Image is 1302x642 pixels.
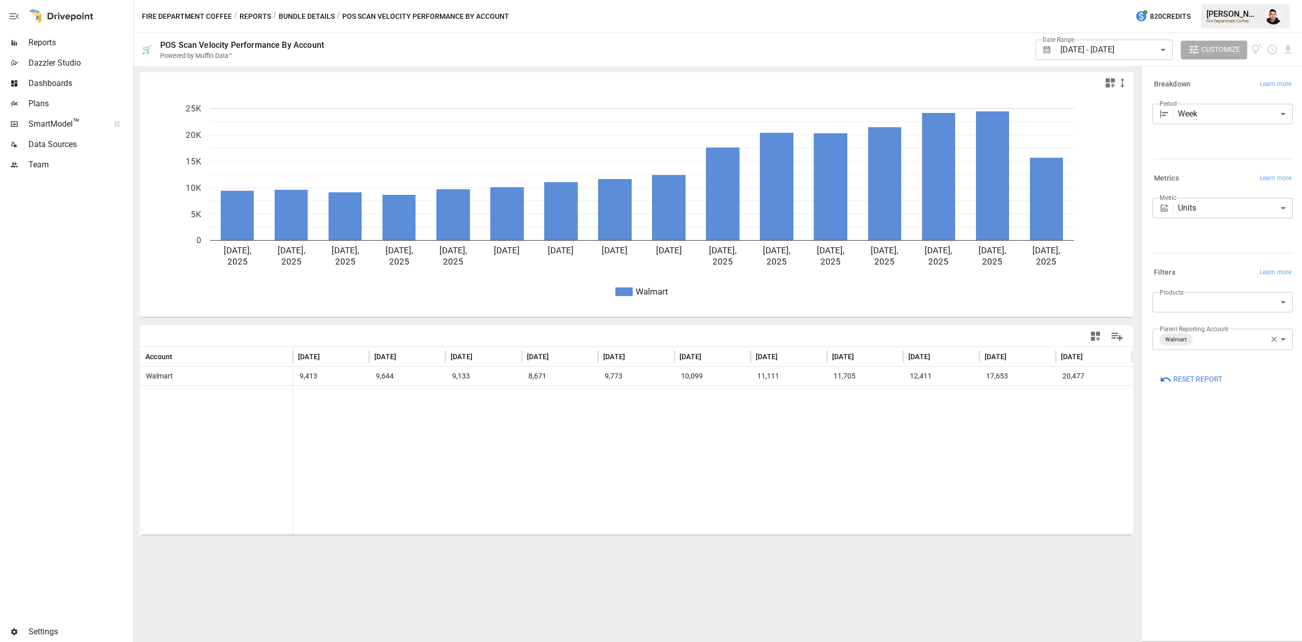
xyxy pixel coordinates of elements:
[1160,99,1177,108] label: Period
[548,245,574,255] text: [DATE]
[1154,173,1179,184] h6: Metrics
[1265,8,1282,24] img: Francisco Sanchez
[874,256,895,267] text: 2025
[908,352,930,362] span: [DATE]
[1036,256,1056,267] text: 2025
[779,349,793,364] button: Sort
[1282,44,1294,55] button: Download report
[186,156,201,166] text: 15K
[1154,79,1191,90] h6: Breakdown
[1160,288,1183,297] label: Products
[1150,10,1191,23] span: 820 Credits
[820,256,841,267] text: 2025
[679,367,746,385] span: 10,099
[332,245,359,255] text: [DATE],
[832,367,898,385] span: 11,705
[855,349,869,364] button: Sort
[1206,9,1259,19] div: [PERSON_NAME]
[28,159,131,171] span: Team
[224,245,251,255] text: [DATE],
[298,352,320,362] span: [DATE]
[145,352,172,362] span: Account
[439,245,467,255] text: [DATE],
[709,245,736,255] text: [DATE],
[234,10,238,23] div: /
[28,98,131,110] span: Plans
[281,256,302,267] text: 2025
[1181,41,1247,59] button: Customize
[474,349,488,364] button: Sort
[1260,79,1291,90] span: Learn more
[28,138,131,151] span: Data Sources
[928,256,949,267] text: 2025
[1008,349,1022,364] button: Sort
[173,349,188,364] button: Sort
[1201,43,1240,56] span: Customize
[1161,334,1191,345] span: Walmart
[1131,7,1195,26] button: 820Credits
[1266,44,1278,55] button: Schedule report
[1061,352,1083,362] span: [DATE]
[1251,41,1263,59] button: View documentation
[908,367,974,385] span: 12,411
[451,352,472,362] span: [DATE]
[1178,104,1293,124] div: Week
[196,235,201,245] text: 0
[1043,35,1074,44] label: Date Range
[337,10,340,23] div: /
[374,352,396,362] span: [DATE]
[335,256,356,267] text: 2025
[273,10,277,23] div: /
[451,367,517,385] span: 9,133
[626,349,640,364] button: Sort
[186,183,201,193] text: 10K
[702,349,717,364] button: Sort
[679,352,701,362] span: [DATE]
[1160,325,1228,333] label: Parent Reporting Account
[140,93,1133,317] svg: A chart.
[979,245,1006,255] text: [DATE],
[28,118,103,130] span: SmartModel
[1160,193,1176,202] label: Metric
[1178,198,1293,218] div: Units
[756,367,822,385] span: 11,111
[142,10,232,23] button: Fire Department Coffee
[931,349,945,364] button: Sort
[160,52,232,60] div: Powered by Muffin Data™
[982,256,1002,267] text: 2025
[28,77,131,90] span: Dashboards
[28,626,131,638] span: Settings
[374,367,440,385] span: 9,644
[1060,40,1172,60] div: [DATE] - [DATE]
[817,245,844,255] text: [DATE],
[142,45,152,54] div: 🛒
[756,352,778,362] span: [DATE]
[602,245,628,255] text: [DATE]
[191,209,201,219] text: 5K
[1032,245,1060,255] text: [DATE],
[227,256,248,267] text: 2025
[636,286,668,297] text: Walmart
[527,367,593,385] span: 8,671
[321,349,335,364] button: Sort
[1206,19,1259,23] div: Fire Department Coffee
[386,245,413,255] text: [DATE],
[550,349,564,364] button: Sort
[1154,267,1175,278] h6: Filters
[985,367,1051,385] span: 17,653
[1152,370,1229,389] button: Reset Report
[1106,325,1129,348] button: Manage Columns
[186,103,201,113] text: 25K
[713,256,733,267] text: 2025
[142,367,173,385] span: Walmart
[1084,349,1098,364] button: Sort
[28,37,131,49] span: Reports
[925,245,952,255] text: [DATE],
[871,245,898,255] text: [DATE],
[443,256,463,267] text: 2025
[656,245,682,255] text: [DATE]
[1061,367,1127,385] span: 20,477
[1259,2,1288,31] button: Francisco Sanchez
